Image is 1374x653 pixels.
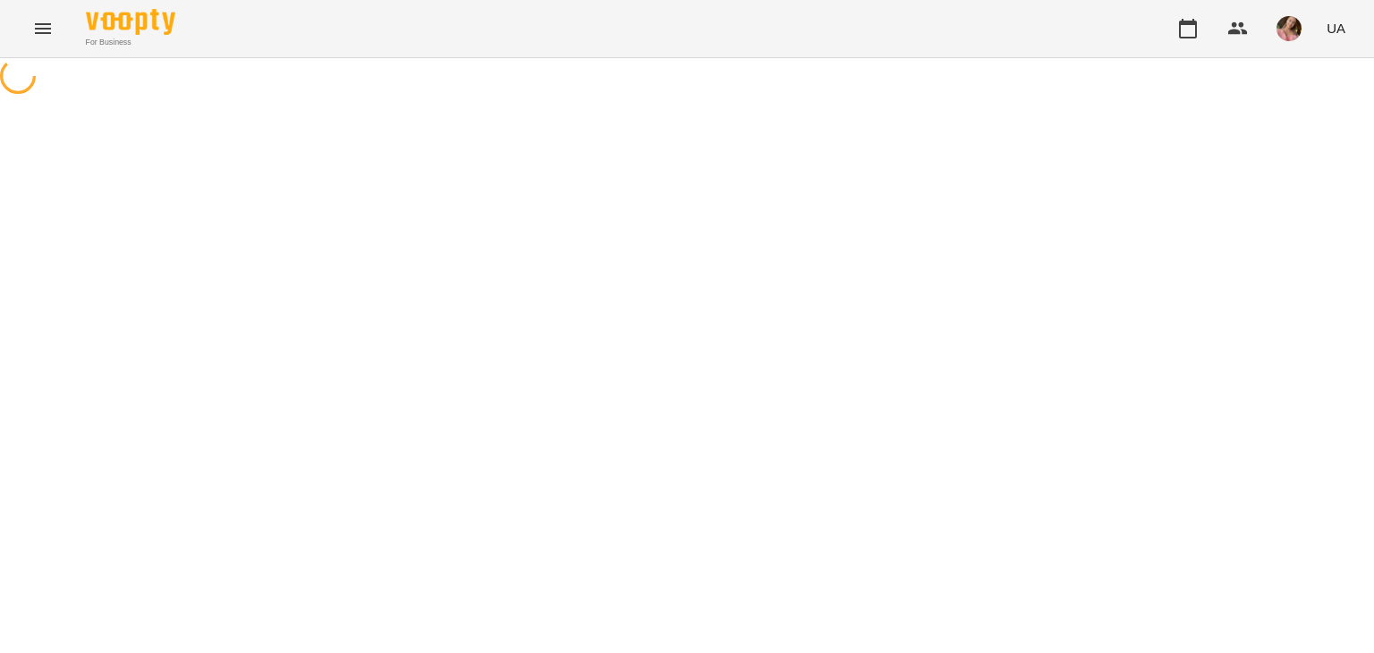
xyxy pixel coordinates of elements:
[21,7,64,50] button: Menu
[86,9,175,35] img: Voopty Logo
[86,37,175,48] span: For Business
[1327,19,1345,38] span: UA
[1276,16,1302,41] img: e4201cb721255180434d5b675ab1e4d4.jpg
[1319,12,1353,45] button: UA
